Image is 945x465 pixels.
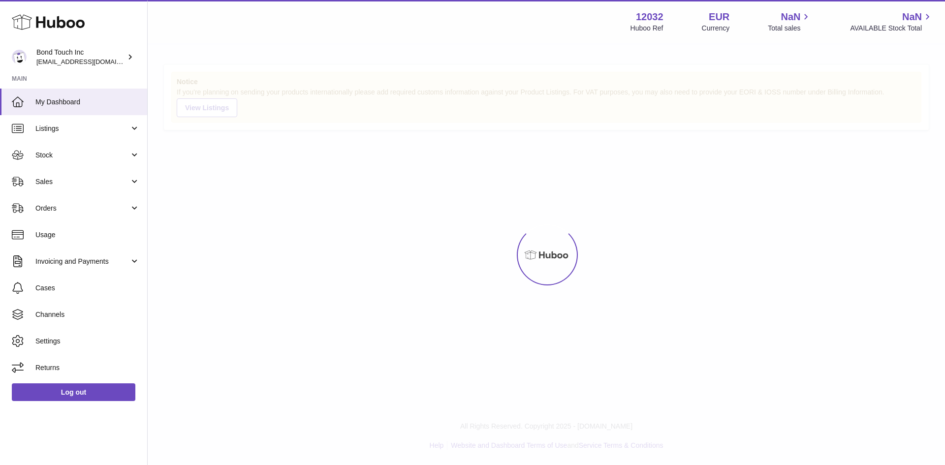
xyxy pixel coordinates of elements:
[768,10,812,33] a: NaN Total sales
[35,124,129,133] span: Listings
[12,50,27,64] img: internalAdmin-12032@internal.huboo.com
[35,337,140,346] span: Settings
[850,10,933,33] a: NaN AVAILABLE Stock Total
[850,24,933,33] span: AVAILABLE Stock Total
[35,177,129,186] span: Sales
[36,48,125,66] div: Bond Touch Inc
[35,151,129,160] span: Stock
[35,363,140,372] span: Returns
[35,230,140,240] span: Usage
[12,383,135,401] a: Log out
[630,24,663,33] div: Huboo Ref
[636,10,663,24] strong: 12032
[35,310,140,319] span: Channels
[35,283,140,293] span: Cases
[35,257,129,266] span: Invoicing and Payments
[35,97,140,107] span: My Dashboard
[902,10,922,24] span: NaN
[709,10,729,24] strong: EUR
[35,204,129,213] span: Orders
[36,58,145,65] span: [EMAIL_ADDRESS][DOMAIN_NAME]
[781,10,800,24] span: NaN
[768,24,812,33] span: Total sales
[702,24,730,33] div: Currency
